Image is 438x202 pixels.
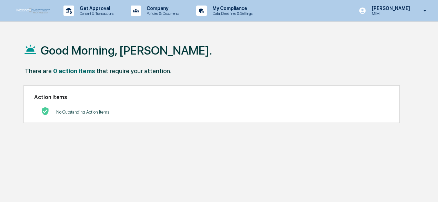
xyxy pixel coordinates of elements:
h1: Good Morning, [PERSON_NAME]. [41,44,212,57]
h2: Action Items [34,94,389,100]
div: There are [25,67,52,75]
img: logo [17,8,50,14]
p: Company [141,6,182,11]
p: Data, Deadlines & Settings [207,11,256,16]
p: My Compliance [207,6,256,11]
p: Content & Transactions [74,11,117,16]
p: No Outstanding Action Items [56,109,109,115]
div: that require your attention. [97,67,171,75]
div: 0 action items [53,67,95,75]
p: MIM [366,11,414,16]
img: No Actions logo [41,107,49,115]
p: [PERSON_NAME] [366,6,414,11]
p: Policies & Documents [141,11,182,16]
p: Get Approval [74,6,117,11]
